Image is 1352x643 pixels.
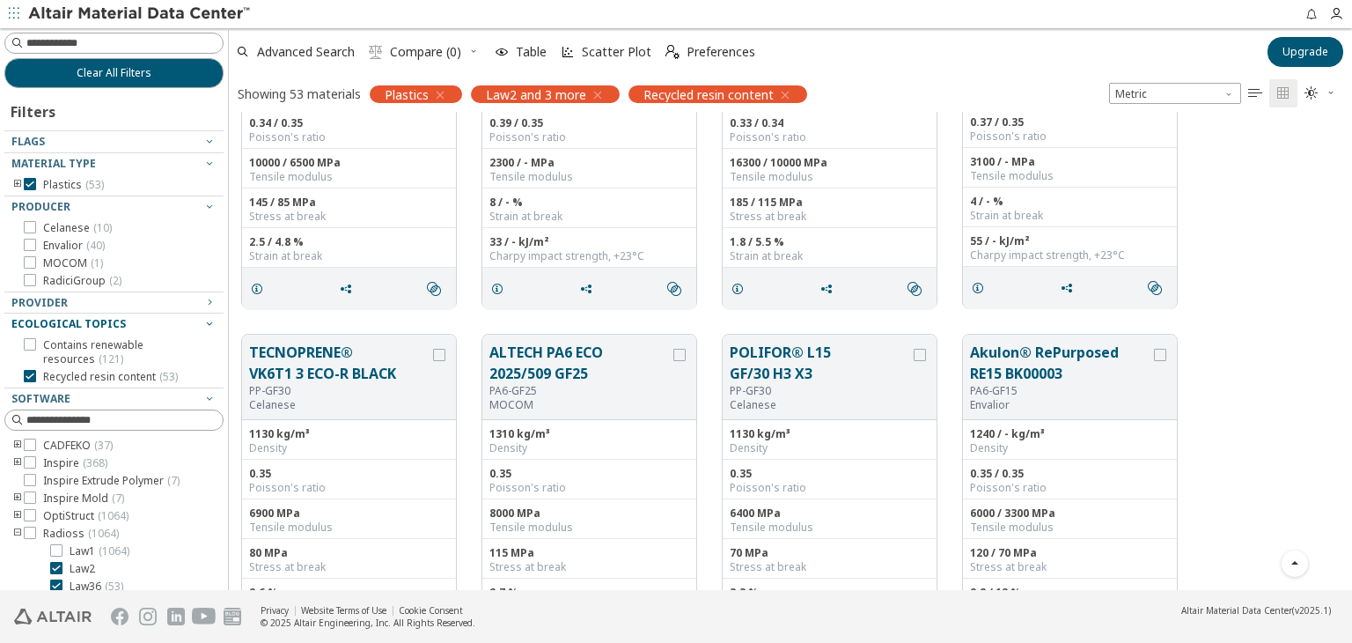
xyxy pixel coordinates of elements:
div: 1.8 / 5.5 % [730,235,929,249]
i:  [1248,86,1262,100]
span: ( 10 ) [93,220,112,235]
span: Clear All Filters [77,66,151,80]
div: 0.34 / 0.35 [249,116,449,130]
div: 2300 / - MPa [489,156,689,170]
div: 10000 / 6500 MPa [249,156,449,170]
button: Table View [1241,79,1269,107]
button: Details [723,271,760,307]
button: Producer [4,196,224,218]
div: 2.7 % [489,586,689,600]
i: toogle group [11,456,24,470]
span: Celanese [43,221,112,235]
div: Density [489,441,689,455]
span: Scatter Plot [582,46,651,58]
span: Law2 and 3 more [486,86,586,102]
span: ( 2 ) [109,273,121,288]
button: Details [963,270,1000,306]
div: Density [249,441,449,455]
div: PP-GF30 [730,384,910,398]
span: Law36 [70,580,123,594]
span: Provider [11,295,68,310]
div: 0.35 [489,467,689,481]
div: PA6-GF25 [489,384,670,398]
button: Similar search [900,271,937,307]
span: ( 53 ) [105,579,123,594]
div: Tensile modulus [489,521,689,535]
i:  [369,45,383,59]
div: Stress at break [730,560,929,574]
div: 6400 MPa [730,506,929,521]
i: toogle group [11,491,24,506]
div: Unit System [1109,83,1241,104]
a: Privacy [261,604,289,617]
div: Density [970,441,1170,455]
div: 6900 MPa [249,506,449,521]
span: Compare (0) [390,46,461,58]
div: Strain at break [249,249,449,263]
span: Advanced Search [257,46,355,58]
button: Similar search [659,271,696,307]
div: grid [229,112,1352,590]
button: Ecological Topics [4,314,224,335]
span: RadiciGroup [43,274,121,288]
div: 16300 / 10000 MPa [730,156,929,170]
p: Envalior [970,398,1150,412]
div: PP-GF30 [249,384,430,398]
p: Celanese [730,398,910,412]
span: Envalior [43,239,105,253]
div: Stress at break [970,560,1170,574]
div: Poisson's ratio [970,481,1170,495]
span: ( 1064 ) [98,508,129,523]
div: 80 MPa [249,546,449,560]
div: Showing 53 materials [238,85,361,102]
span: Recycled resin content [43,370,178,384]
p: MOCOM [489,398,670,412]
span: Ecological Topics [11,316,126,331]
span: Law2 [70,562,95,576]
span: Producer [11,199,70,214]
button: Flags [4,131,224,152]
span: Table [516,46,547,58]
span: Flags [11,134,45,149]
button: Provider [4,292,224,314]
span: ( 37 ) [94,438,113,453]
i:  [427,282,441,296]
div: Stress at break [249,560,449,574]
div: 1310 kg/m³ [489,427,689,441]
span: ( 7 ) [112,491,124,506]
div: Tensile modulus [730,170,929,184]
div: Stress at break [730,210,929,224]
div: Poisson's ratio [730,481,929,495]
div: (v2025.1) [1181,604,1331,617]
i: toogle group [11,178,24,192]
a: Website Terms of Use [301,604,386,617]
i:  [1304,86,1319,100]
span: OptiStruct [43,509,129,523]
div: Tensile modulus [730,521,929,535]
button: Share [1052,270,1089,306]
div: Strain at break [489,210,689,224]
span: Recycled resin content [643,86,774,102]
i:  [665,45,680,59]
div: Poisson's ratio [489,130,689,144]
div: 33 / - kJ/m² [489,235,689,249]
p: Celanese [249,398,430,412]
div: 1130 kg/m³ [730,427,929,441]
span: ( 1064 ) [88,526,119,541]
button: Similar search [419,271,456,307]
div: Poisson's ratio [249,481,449,495]
div: Charpy impact strength, +23°C [489,249,689,263]
div: Tensile modulus [970,521,1170,535]
div: PA6-GF15 [970,384,1150,398]
div: 8 / - % [489,196,689,210]
div: 2.8 / 12 % [970,586,1170,600]
div: Poisson's ratio [489,481,689,495]
span: ( 53 ) [159,369,178,384]
div: © 2025 Altair Engineering, Inc. All Rights Reserved. [261,617,475,629]
span: Preferences [687,46,755,58]
button: Details [482,271,519,307]
span: ( 1064 ) [99,543,129,558]
div: Tensile modulus [970,169,1170,183]
span: Material Type [11,156,96,171]
div: 0.35 [249,467,449,481]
